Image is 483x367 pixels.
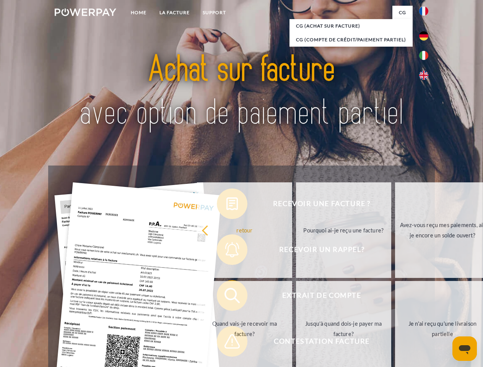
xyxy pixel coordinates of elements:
iframe: Bouton de lancement de la fenêtre de messagerie [452,336,477,361]
img: title-powerpay_fr.svg [73,37,410,146]
img: it [419,51,428,60]
a: Support [196,6,233,19]
img: logo-powerpay-white.svg [55,8,116,16]
a: CG (achat sur facture) [289,19,413,33]
div: Pourquoi ai-je reçu une facture? [301,225,387,235]
img: fr [419,6,428,16]
a: Home [124,6,153,19]
div: retour [202,225,288,235]
div: Jusqu'à quand dois-je payer ma facture? [301,318,387,339]
a: CG (Compte de crédit/paiement partiel) [289,33,413,47]
a: LA FACTURE [153,6,196,19]
div: Quand vais-je recevoir ma facture? [202,318,288,339]
a: CG [392,6,413,19]
img: de [419,31,428,41]
img: en [419,71,428,80]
